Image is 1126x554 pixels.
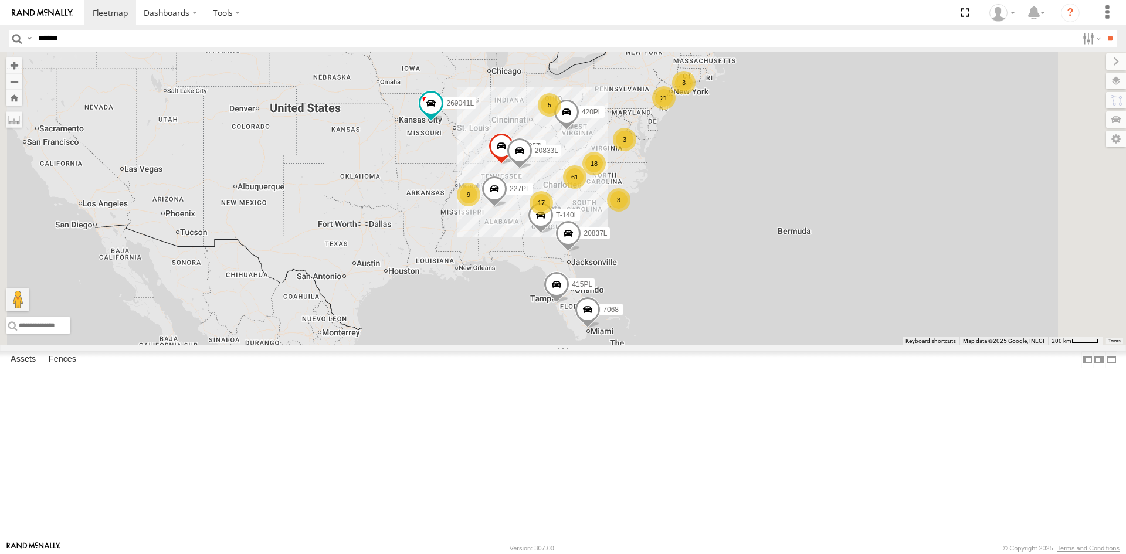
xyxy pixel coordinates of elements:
span: 227PL [510,185,530,193]
span: 415PL [572,280,592,288]
button: Drag Pegman onto the map to open Street View [6,288,29,311]
span: 200 km [1052,338,1071,344]
label: Measure [6,111,22,128]
div: © Copyright 2025 - [1003,545,1120,552]
div: 18 [582,152,606,175]
span: Map data ©2025 Google, INEGI [963,338,1044,344]
div: 21 [652,86,676,110]
div: Zack Abernathy [985,4,1019,22]
span: 420PL [582,108,602,116]
div: Version: 307.00 [510,545,554,552]
div: 17 [530,191,553,215]
div: 9 [457,183,480,206]
label: Map Settings [1106,131,1126,147]
a: Terms (opens in new tab) [1108,339,1121,344]
span: 269041L [446,99,474,107]
label: Search Filter Options [1078,30,1103,47]
label: Fences [43,352,82,368]
button: Keyboard shortcuts [905,337,956,345]
img: rand-logo.svg [12,9,73,17]
button: Zoom out [6,73,22,90]
a: Terms and Conditions [1057,545,1120,552]
span: 7068 [603,305,619,314]
div: 3 [607,188,630,212]
div: 61 [563,165,586,189]
div: 3 [672,71,696,94]
button: Map Scale: 200 km per 43 pixels [1048,337,1103,345]
button: Zoom Home [6,90,22,106]
i: ? [1061,4,1080,22]
label: Dock Summary Table to the Left [1081,351,1093,368]
span: 20833L [535,147,558,155]
label: Search Query [25,30,34,47]
span: T-140L [556,211,578,219]
span: 20837L [584,229,607,237]
div: 3 [613,128,636,151]
a: Visit our Website [6,542,60,554]
label: Assets [5,352,42,368]
button: Zoom in [6,57,22,73]
label: Hide Summary Table [1105,351,1117,368]
div: 5 [538,93,561,117]
label: Dock Summary Table to the Right [1093,351,1105,368]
